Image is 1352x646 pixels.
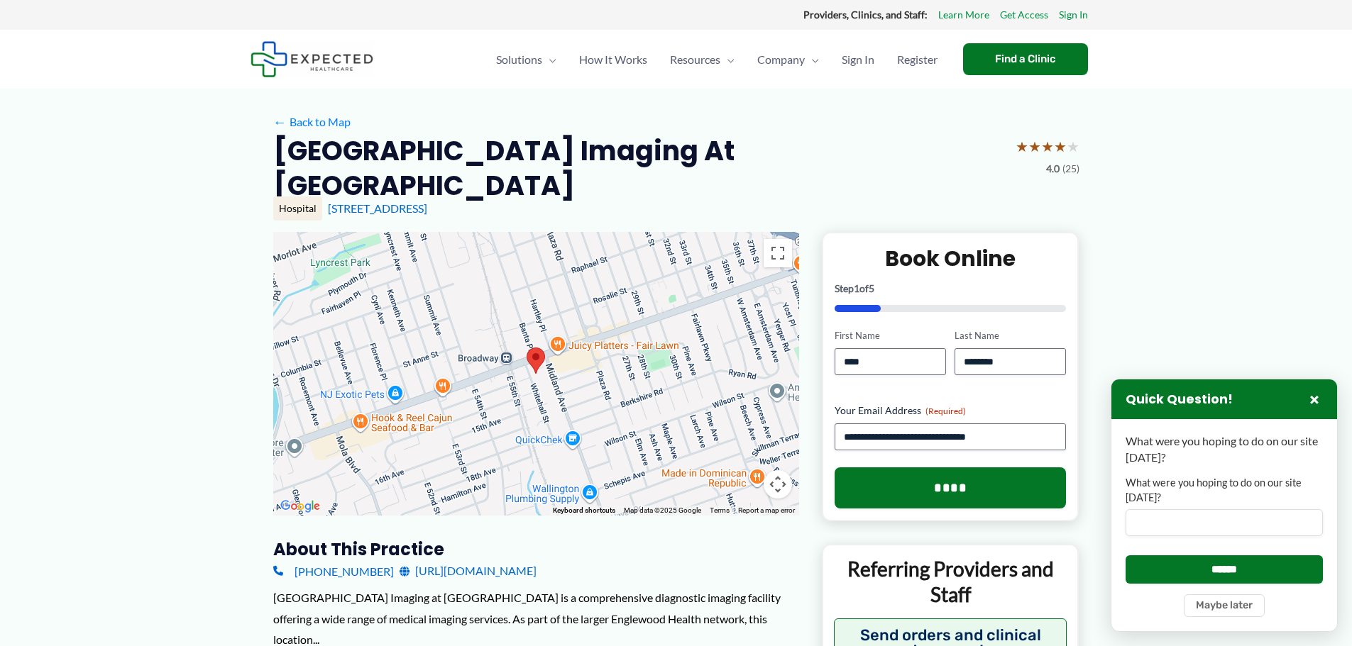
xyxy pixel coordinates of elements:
[1126,391,1233,408] h3: Quick Question!
[757,35,805,84] span: Company
[542,35,556,84] span: Menu Toggle
[553,506,615,516] button: Keyboard shortcuts
[938,6,989,24] a: Learn More
[720,35,735,84] span: Menu Toggle
[835,284,1067,294] p: Step of
[764,239,792,267] button: Toggle fullscreen view
[273,115,287,128] span: ←
[277,497,324,516] img: Google
[1184,594,1265,617] button: Maybe later
[568,35,659,84] a: How It Works
[251,41,373,77] img: Expected Healthcare Logo - side, dark font, small
[1016,133,1028,160] span: ★
[624,506,701,514] span: Map data ©2025 Google
[803,9,928,21] strong: Providers, Clinics, and Staff:
[277,497,324,516] a: Open this area in Google Maps (opens a new window)
[1306,391,1323,408] button: Close
[869,282,874,294] span: 5
[400,560,537,581] a: [URL][DOMAIN_NAME]
[273,133,1004,204] h2: [GEOGRAPHIC_DATA] Imaging at [GEOGRAPHIC_DATA]
[738,506,795,514] a: Report a map error
[1041,133,1054,160] span: ★
[963,43,1088,75] a: Find a Clinic
[1028,133,1041,160] span: ★
[925,406,966,416] span: (Required)
[1126,433,1323,465] p: What were you hoping to do on our site [DATE]?
[746,35,830,84] a: CompanyMenu Toggle
[1062,160,1079,178] span: (25)
[764,470,792,499] button: Map camera controls
[830,35,886,84] a: Sign In
[485,35,568,84] a: SolutionsMenu Toggle
[579,35,647,84] span: How It Works
[1067,133,1079,160] span: ★
[842,35,874,84] span: Sign In
[835,329,946,343] label: First Name
[897,35,938,84] span: Register
[273,196,322,221] div: Hospital
[955,329,1066,343] label: Last Name
[835,403,1067,418] label: Your Email Address
[328,201,427,215] a: [STREET_ADDRESS]
[1000,6,1048,24] a: Get Access
[496,35,542,84] span: Solutions
[1054,133,1067,160] span: ★
[670,35,720,84] span: Resources
[834,556,1067,608] p: Referring Providers and Staff
[273,560,394,581] a: [PHONE_NUMBER]
[854,282,859,294] span: 1
[805,35,819,84] span: Menu Toggle
[1059,6,1088,24] a: Sign In
[485,35,949,84] nav: Primary Site Navigation
[1126,476,1323,505] label: What were you hoping to do on our site [DATE]?
[1046,160,1060,178] span: 4.0
[835,245,1067,272] h2: Book Online
[273,111,351,133] a: ←Back to Map
[886,35,949,84] a: Register
[710,506,730,514] a: Terms (opens in new tab)
[273,538,799,560] h3: About this practice
[659,35,746,84] a: ResourcesMenu Toggle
